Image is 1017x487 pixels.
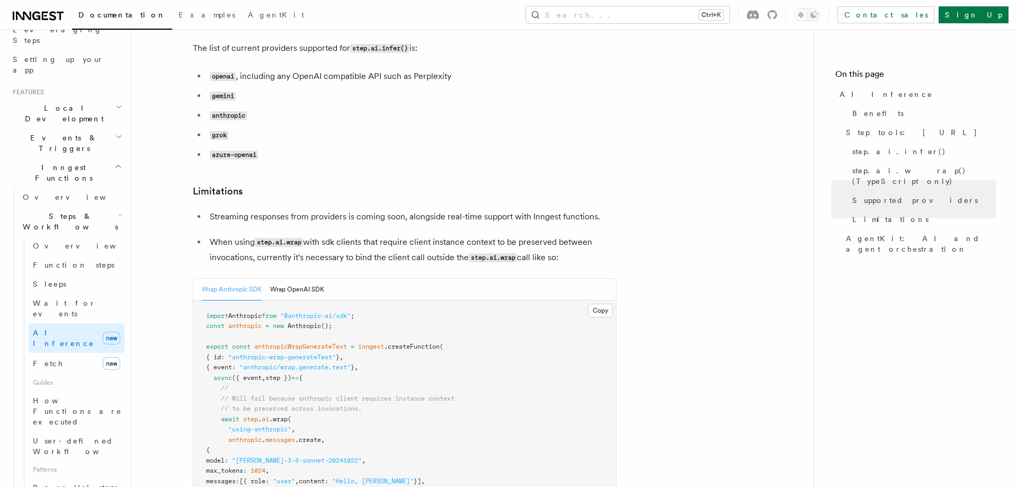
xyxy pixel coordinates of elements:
span: = [265,322,269,330]
span: AgentKit: AI and agent orchestration [846,233,996,254]
span: AI Inference [33,329,94,348]
a: Sign Up [939,6,1009,23]
span: ({ event [232,374,262,382]
span: : [225,457,228,464]
span: "@anthropic-ai/sdk" [280,312,351,320]
span: "[PERSON_NAME]-3-5-sonnet-20241022" [232,457,362,464]
a: AI Inferencenew [29,323,124,353]
span: anthropicWrapGenerateText [254,343,347,350]
button: Local Development [8,99,124,128]
span: Events & Triggers [8,132,115,154]
code: step.ai.infer() [350,44,409,53]
a: Supported providers [848,191,996,210]
a: User-defined Workflows [29,431,124,461]
span: Setting up your app [13,55,104,74]
span: anthropic [228,436,262,444]
span: , [291,426,295,433]
span: ai [262,415,269,423]
span: Examples [179,11,235,19]
button: Search...Ctrl+K [526,6,729,23]
a: AI Inference [835,85,996,104]
span: new [273,322,284,330]
span: { event [206,364,232,371]
button: Events & Triggers [8,128,124,158]
span: 1024 [251,467,265,474]
span: (); [321,322,332,330]
span: "anthropic/wrap.generate.text" [239,364,351,371]
a: Function steps [29,255,124,275]
span: .createFunction [384,343,440,350]
span: Features [8,88,44,96]
span: : [265,477,269,485]
span: => [291,374,299,382]
span: max_tokens [206,467,243,474]
span: , [265,467,269,474]
span: Overview [23,193,132,201]
a: Overview [19,188,124,207]
a: Examples [172,3,242,29]
span: Patterns [29,461,124,478]
span: : [243,467,247,474]
a: Setting up your app [8,50,124,79]
code: step.ai.wrap [469,253,517,262]
span: AI Inference [840,89,933,100]
li: , including any OpenAI compatible API such as Perplexity [207,69,617,84]
span: "anthropic-wrap-generateText" [228,353,336,361]
a: Leveraging Steps [8,20,124,50]
a: Contact sales [837,6,934,23]
span: ( [288,415,291,423]
a: Wait for events [29,294,124,323]
span: , [295,477,299,485]
span: ( [440,343,443,350]
code: azure-openai [210,150,258,160]
a: Limitations [848,210,996,229]
span: Steps & Workflows [19,211,118,232]
span: // [221,384,228,392]
span: "user" [273,477,295,485]
h4: On this page [835,68,996,85]
span: Anthropic [228,312,262,320]
span: Benefits [852,108,904,119]
span: content [299,477,325,485]
span: , [354,364,358,371]
span: export [206,343,228,350]
span: new [103,357,120,370]
span: Overview [33,242,142,250]
code: gemini [210,92,236,101]
span: from [262,312,276,320]
span: const [232,343,251,350]
span: async [213,374,232,382]
span: Supported providers [852,195,978,206]
span: : [221,353,225,361]
span: AgentKit [248,11,304,19]
span: , [362,457,365,464]
span: : [232,364,236,371]
span: Wait for events [33,299,96,318]
span: step.ai.infer() [852,146,946,157]
span: step.ai.wrap() (TypeScript only) [852,165,996,187]
a: Step tools: [URL] [842,123,996,142]
button: Steps & Workflows [19,207,124,236]
button: Wrap Anthropic SDK [202,279,262,300]
span: Sleeps [33,280,66,288]
span: await [221,415,239,423]
button: Inngest Functions [8,158,124,188]
span: Limitations [852,214,929,225]
span: "Hello, [PERSON_NAME]" [332,477,414,485]
span: .create [295,436,321,444]
a: How Functions are executed [29,391,124,431]
span: Inngest Functions [8,162,114,183]
code: grok [210,131,228,140]
span: Local Development [8,103,115,124]
a: step.ai.wrap() (TypeScript only) [848,161,996,191]
code: openai [210,72,236,81]
span: model [206,457,225,464]
span: : [325,477,328,485]
a: Sleeps [29,275,124,294]
span: inngest [358,343,384,350]
span: } [351,364,354,371]
button: Copy [588,304,613,317]
span: Documentation [78,11,166,19]
span: How Functions are executed [33,396,122,426]
kbd: Ctrl+K [699,10,723,20]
